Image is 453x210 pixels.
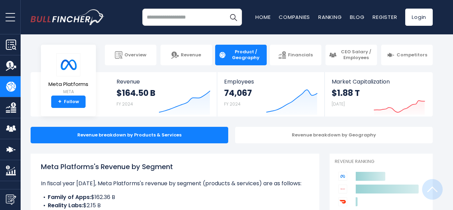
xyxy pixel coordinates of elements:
[288,52,313,58] span: Financials
[339,49,374,61] span: CEO Salary / Employees
[338,172,347,181] img: Meta Platforms competitors logo
[51,96,86,108] a: +Follow
[41,193,309,201] li: $162.36 B
[270,45,321,65] a: Financials
[381,45,433,65] a: Competitors
[224,101,241,107] small: FY 2024
[224,78,317,85] span: Employees
[235,127,433,143] div: Revenue breakdown by Geography
[217,72,324,117] a: Employees 74,067 FY 2024
[41,201,309,210] li: $2.15 B
[48,81,88,87] span: Meta Platforms
[405,9,433,26] a: Login
[41,179,309,188] p: In fiscal year [DATE], Meta Platforms's revenue by segment (products & services) are as follows:
[332,78,425,85] span: Market Capitalization
[325,72,432,117] a: Market Capitalization $1.88 T [DATE]
[31,9,104,25] img: bullfincher logo
[124,52,146,58] span: Overview
[228,49,263,61] span: Product / Geography
[110,72,217,117] a: Revenue $164.50 B FY 2024
[48,53,89,96] a: Meta Platforms META
[255,13,270,21] a: Home
[397,52,427,58] span: Competitors
[325,45,377,65] a: CEO Salary / Employees
[279,13,310,21] a: Companies
[117,101,133,107] small: FY 2024
[332,88,360,98] strong: $1.88 T
[48,193,91,201] b: Family of Apps:
[215,45,267,65] a: Product / Geography
[31,9,104,25] a: Go to homepage
[225,9,242,26] button: Search
[117,78,210,85] span: Revenue
[31,127,228,143] div: Revenue breakdown by Products & Services
[224,88,252,98] strong: 74,067
[41,162,309,172] h1: Meta Platforms's Revenue by Segment
[338,197,347,206] img: DoorDash competitors logo
[373,13,397,21] a: Register
[58,99,62,105] strong: +
[105,45,156,65] a: Overview
[48,89,88,95] small: META
[117,88,155,98] strong: $164.50 B
[318,13,342,21] a: Ranking
[350,13,364,21] a: Blog
[338,185,347,194] img: Alphabet competitors logo
[48,201,83,209] b: Reality Labs:
[332,101,345,107] small: [DATE]
[161,45,212,65] a: Revenue
[181,52,201,58] span: Revenue
[335,159,428,165] p: Revenue Ranking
